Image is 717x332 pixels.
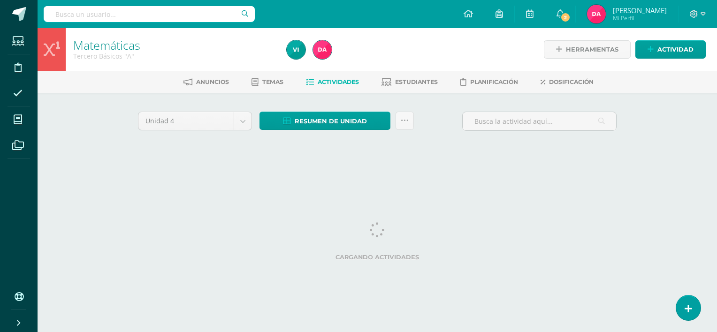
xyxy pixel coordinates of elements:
[183,75,229,90] a: Anuncios
[560,12,571,23] span: 2
[262,78,283,85] span: Temas
[73,37,140,53] a: Matemáticas
[613,14,667,22] span: Mi Perfil
[196,78,229,85] span: Anuncios
[463,112,616,130] input: Busca la actividad aquí...
[252,75,283,90] a: Temas
[635,40,706,59] a: Actividad
[259,112,390,130] a: Resumen de unidad
[470,78,518,85] span: Planificación
[566,41,618,58] span: Herramientas
[541,75,594,90] a: Dosificación
[657,41,694,58] span: Actividad
[306,75,359,90] a: Actividades
[395,78,438,85] span: Estudiantes
[295,113,367,130] span: Resumen de unidad
[138,112,252,130] a: Unidad 4
[318,78,359,85] span: Actividades
[313,40,332,59] img: 0d1c13a784e50cea1b92786e6af8f399.png
[613,6,667,15] span: [PERSON_NAME]
[145,112,227,130] span: Unidad 4
[544,40,631,59] a: Herramientas
[73,52,275,60] div: Tercero Básicos 'A'
[460,75,518,90] a: Planificación
[549,78,594,85] span: Dosificación
[138,254,617,261] label: Cargando actividades
[73,38,275,52] h1: Matemáticas
[287,40,305,59] img: c0ce1b3350cacf3227db14f927d4c0cc.png
[44,6,255,22] input: Busca un usuario...
[381,75,438,90] a: Estudiantes
[587,5,606,23] img: 0d1c13a784e50cea1b92786e6af8f399.png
